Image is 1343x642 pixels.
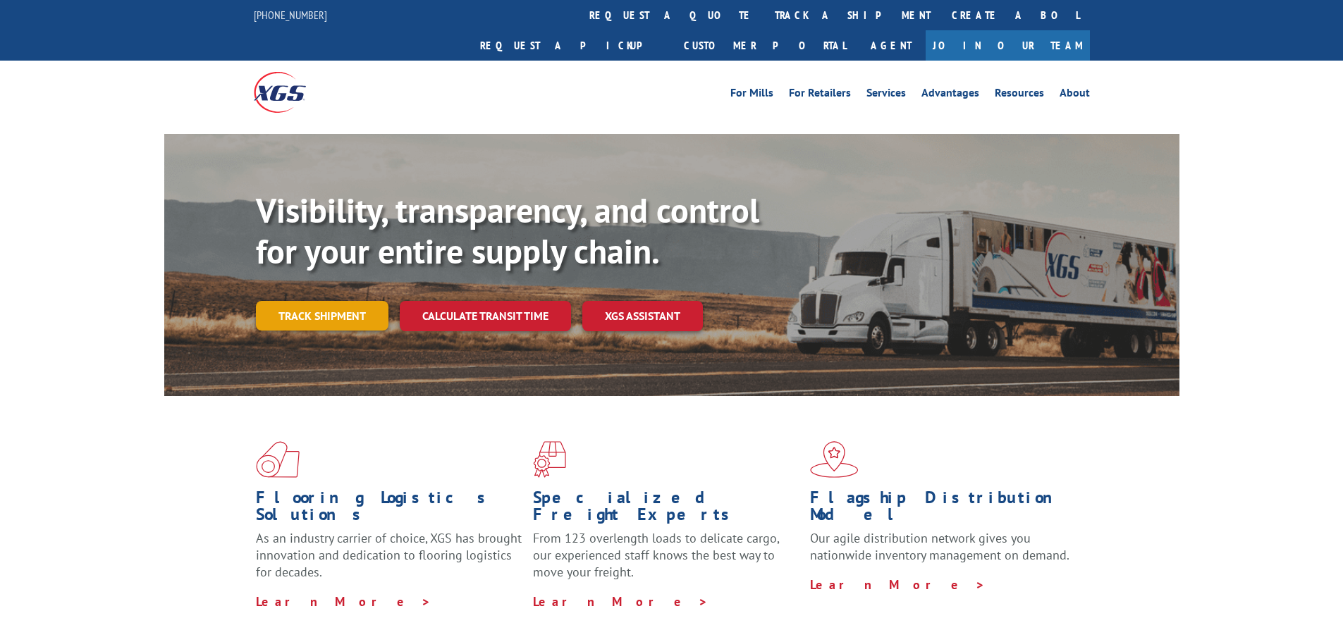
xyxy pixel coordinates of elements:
[673,30,857,61] a: Customer Portal
[533,530,799,593] p: From 123 overlength loads to delicate cargo, our experienced staff knows the best way to move you...
[256,188,759,273] b: Visibility, transparency, and control for your entire supply chain.
[254,8,327,22] a: [PHONE_NUMBER]
[256,489,522,530] h1: Flooring Logistics Solutions
[857,30,926,61] a: Agent
[533,441,566,478] img: xgs-icon-focused-on-flooring-red
[789,87,851,103] a: For Retailers
[256,441,300,478] img: xgs-icon-total-supply-chain-intelligence-red
[866,87,906,103] a: Services
[256,593,431,610] a: Learn More >
[256,301,388,331] a: Track shipment
[921,87,979,103] a: Advantages
[533,593,709,610] a: Learn More >
[810,530,1069,563] span: Our agile distribution network gives you nationwide inventory management on demand.
[810,576,986,593] a: Learn More >
[810,489,1077,530] h1: Flagship Distribution Model
[995,87,1044,103] a: Resources
[533,489,799,530] h1: Specialized Freight Experts
[582,301,703,331] a: XGS ASSISTANT
[926,30,1090,61] a: Join Our Team
[730,87,773,103] a: For Mills
[810,441,859,478] img: xgs-icon-flagship-distribution-model-red
[400,301,571,331] a: Calculate transit time
[470,30,673,61] a: Request a pickup
[256,530,522,580] span: As an industry carrier of choice, XGS has brought innovation and dedication to flooring logistics...
[1060,87,1090,103] a: About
